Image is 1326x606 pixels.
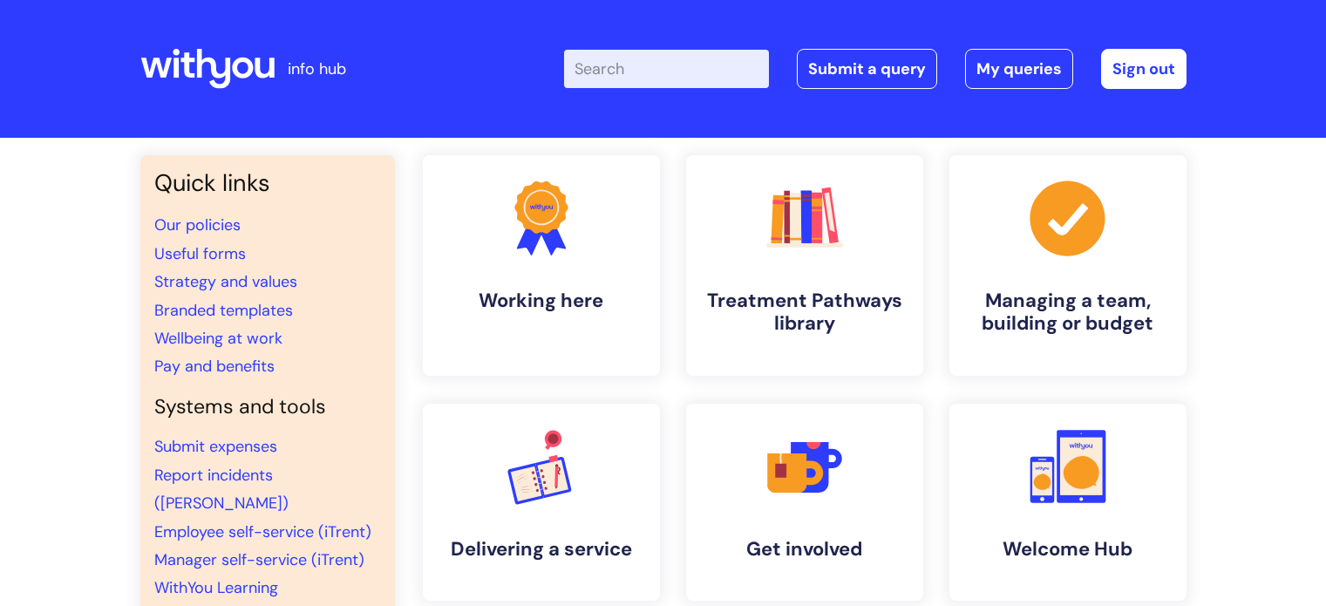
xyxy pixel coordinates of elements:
h4: Working here [437,289,646,312]
a: Manager self-service (iTrent) [154,549,364,570]
a: Managing a team, building or budget [949,155,1187,376]
a: Get involved [686,404,923,601]
h4: Treatment Pathways library [700,289,909,336]
a: Report incidents ([PERSON_NAME]) [154,465,289,514]
h4: Welcome Hub [963,538,1173,561]
a: Submit a query [797,49,937,89]
h4: Delivering a service [437,538,646,561]
p: info hub [288,55,346,83]
div: | - [564,49,1187,89]
a: Pay and benefits [154,356,275,377]
input: Search [564,50,769,88]
a: Welcome Hub [949,404,1187,601]
a: Useful forms [154,243,246,264]
a: Sign out [1101,49,1187,89]
a: Employee self-service (iTrent) [154,521,371,542]
h4: Systems and tools [154,395,381,419]
h4: Get involved [700,538,909,561]
a: Our policies [154,214,241,235]
a: WithYou Learning [154,577,278,598]
h3: Quick links [154,169,381,197]
a: My queries [965,49,1073,89]
a: Branded templates [154,300,293,321]
h4: Managing a team, building or budget [963,289,1173,336]
a: Treatment Pathways library [686,155,923,376]
a: Working here [423,155,660,376]
a: Strategy and values [154,271,297,292]
a: Submit expenses [154,436,277,457]
a: Delivering a service [423,404,660,601]
a: Wellbeing at work [154,328,282,349]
